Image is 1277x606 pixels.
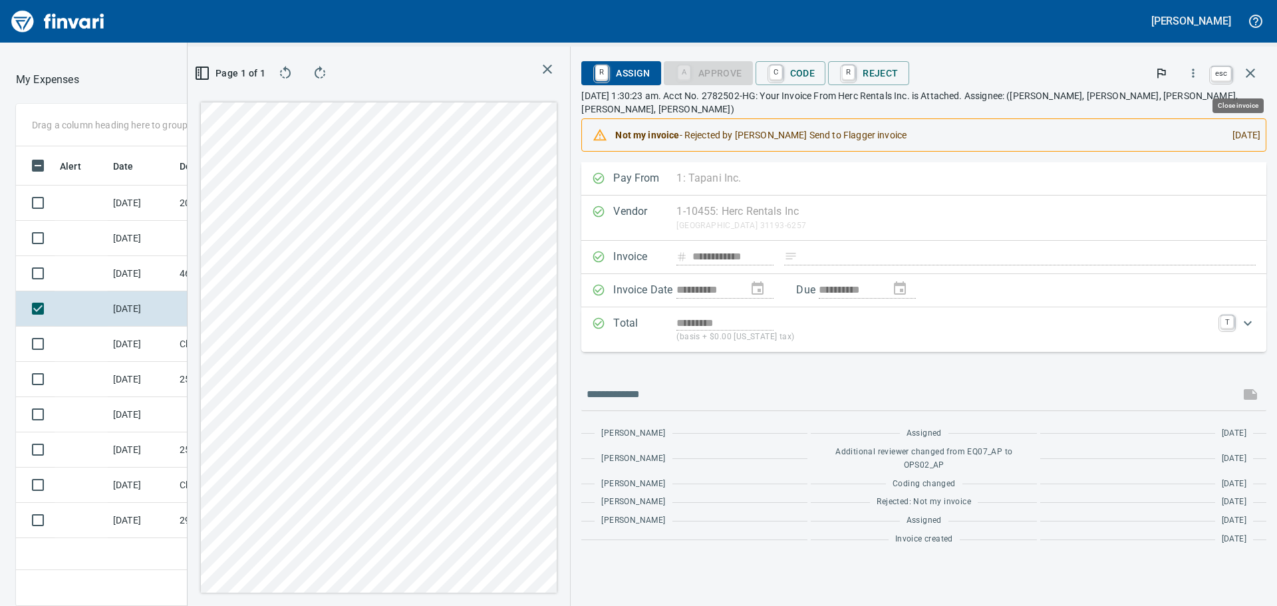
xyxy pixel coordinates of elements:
[1151,14,1231,28] h5: [PERSON_NAME]
[1211,67,1231,81] a: esc
[1220,315,1234,329] a: T
[180,158,229,174] span: Description
[615,123,1222,147] div: - Rejected by [PERSON_NAME] Send to Flagger invoice
[581,89,1266,116] p: [DATE] 1:30:23 am. Acct No. 2782502-HG: Your Invoice From Herc Rentals Inc. is Attached. Assignee...
[1222,478,1246,491] span: [DATE]
[907,427,942,440] span: Assigned
[839,62,898,84] span: Reject
[1222,496,1246,509] span: [DATE]
[877,496,971,509] span: Rejected: Not my invoice
[581,307,1266,352] div: Expand
[204,65,259,82] span: Page 1 of 1
[60,158,98,174] span: Alert
[907,514,942,528] span: Assigned
[174,256,294,291] td: 4602.65
[601,496,665,509] span: [PERSON_NAME]
[108,468,174,503] td: [DATE]
[601,478,665,491] span: [PERSON_NAME]
[108,362,174,397] td: [DATE]
[601,514,665,528] span: [PERSON_NAME]
[198,61,264,85] button: Page 1 of 1
[895,533,953,546] span: Invoice created
[108,327,174,362] td: [DATE]
[108,397,174,432] td: [DATE]
[60,158,81,174] span: Alert
[1222,123,1260,147] div: [DATE]
[828,61,909,85] button: RReject
[16,72,79,88] p: My Expenses
[1147,59,1176,88] button: Flag
[766,62,815,84] span: Code
[174,186,294,221] td: 20.13116.65
[581,61,660,85] button: RAssign
[676,331,1212,344] p: (basis + $0.00 [US_STATE] tax)
[8,5,108,37] img: Finvari
[595,65,608,80] a: R
[108,186,174,221] td: [DATE]
[1148,11,1234,31] button: [PERSON_NAME]
[817,446,1030,472] span: Additional reviewer changed from EQ07_AP to OPS02_AP
[16,72,79,88] nav: breadcrumb
[893,478,956,491] span: Coding changed
[32,118,227,132] p: Drag a column heading here to group the table
[1179,59,1208,88] button: More
[113,158,151,174] span: Date
[108,432,174,468] td: [DATE]
[174,327,294,362] td: Chevron 0387640 [GEOGRAPHIC_DATA]
[1234,379,1266,410] span: This records your message into the invoice and notifies anyone mentioned
[1222,533,1246,546] span: [DATE]
[601,427,665,440] span: [PERSON_NAME]
[108,503,174,538] td: [DATE]
[174,468,294,503] td: Chevron 0387640 [GEOGRAPHIC_DATA]
[1222,514,1246,528] span: [DATE]
[113,158,134,174] span: Date
[770,65,782,80] a: C
[615,130,679,140] strong: Not my invoice
[1222,427,1246,440] span: [DATE]
[1222,452,1246,466] span: [DATE]
[108,291,174,327] td: [DATE]
[108,221,174,256] td: [DATE]
[174,503,294,538] td: 29.10973.65
[174,362,294,397] td: 252505
[756,61,826,85] button: CCode
[664,67,753,78] div: Coding Required
[180,158,247,174] span: Description
[613,315,676,344] p: Total
[601,452,665,466] span: [PERSON_NAME]
[592,62,650,84] span: Assign
[174,432,294,468] td: 251506
[842,65,855,80] a: R
[108,256,174,291] td: [DATE]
